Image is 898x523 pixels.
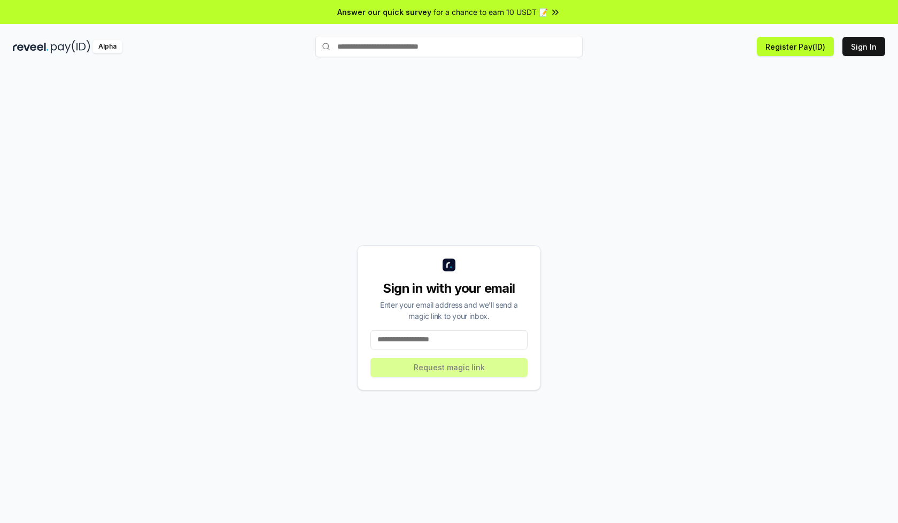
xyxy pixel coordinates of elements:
span: for a chance to earn 10 USDT 📝 [433,6,548,18]
img: reveel_dark [13,40,49,53]
div: Alpha [92,40,122,53]
button: Register Pay(ID) [757,37,834,56]
div: Enter your email address and we’ll send a magic link to your inbox. [370,299,528,322]
span: Answer our quick survey [337,6,431,18]
div: Sign in with your email [370,280,528,297]
img: logo_small [443,259,455,271]
button: Sign In [842,37,885,56]
img: pay_id [51,40,90,53]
